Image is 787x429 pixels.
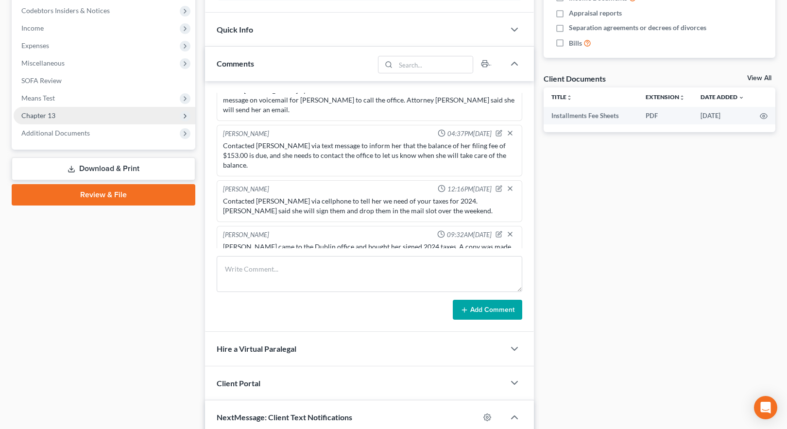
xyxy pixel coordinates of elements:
span: Client Portal [217,378,260,388]
div: [PERSON_NAME] [223,129,269,139]
a: Titleunfold_more [551,93,572,101]
i: unfold_more [679,95,685,101]
button: Add Comment [453,300,522,320]
td: PDF [638,107,693,124]
div: [PERSON_NAME] came to the Dublin office and bought her signed 2024 taxes. A copy was made for the... [223,242,516,261]
a: View All [747,75,771,82]
div: [PERSON_NAME] [223,230,269,240]
div: Called [PERSON_NAME] by cell to inform her to call the Dublin office but no answer. Left message ... [223,86,516,115]
div: Contacted [PERSON_NAME] via cellphone to tell her we need of your taxes for 2024. [PERSON_NAME] s... [223,196,516,216]
span: 12:16PM[DATE] [447,185,492,194]
a: SOFA Review [14,72,195,89]
i: expand_more [738,95,744,101]
span: 09:32AM[DATE] [447,230,492,240]
span: Appraisal reports [569,8,622,18]
span: Additional Documents [21,129,90,137]
span: Income [21,24,44,32]
span: SOFA Review [21,76,62,85]
span: Quick Info [217,25,253,34]
i: unfold_more [566,95,572,101]
td: Installments Fee Sheets [544,107,638,124]
span: Bills [569,38,582,48]
span: Expenses [21,41,49,50]
div: Contacted [PERSON_NAME] via text message to inform her that the balance of her filing fee of $153... [223,141,516,170]
span: Separation agreements or decrees of divorces [569,23,706,33]
div: Open Intercom Messenger [754,396,777,419]
span: 04:37PM[DATE] [447,129,492,138]
div: Client Documents [544,73,606,84]
span: Comments [217,59,254,68]
a: Download & Print [12,157,195,180]
span: Means Test [21,94,55,102]
a: Review & File [12,184,195,206]
td: [DATE] [693,107,752,124]
span: Codebtors Insiders & Notices [21,6,110,15]
a: Date Added expand_more [701,93,744,101]
span: Miscellaneous [21,59,65,67]
span: Chapter 13 [21,111,55,120]
input: Search... [395,56,473,73]
span: NextMessage: Client Text Notifications [217,412,352,422]
span: Hire a Virtual Paralegal [217,344,296,353]
div: [PERSON_NAME] [223,185,269,194]
a: Extensionunfold_more [646,93,685,101]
